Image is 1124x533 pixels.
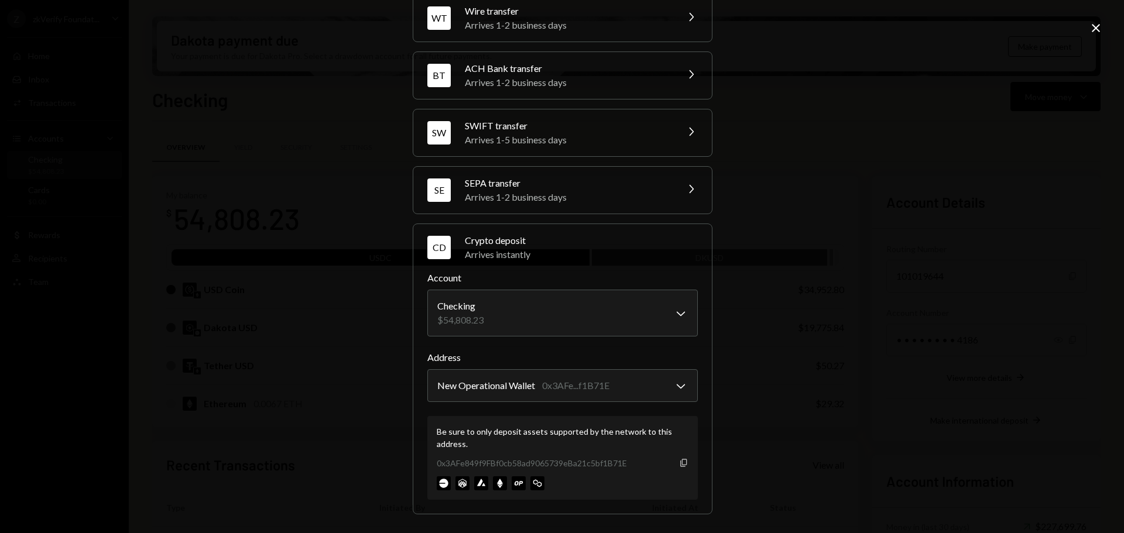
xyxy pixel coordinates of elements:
[437,425,688,450] div: Be sure to only deposit assets supported by the network to this address.
[530,476,544,490] img: polygon-mainnet
[465,75,670,90] div: Arrives 1-2 business days
[437,457,627,469] div: 0x3AFe849f9FBf0cb58ad9065739eBa21c5bf1B71E
[465,119,670,133] div: SWIFT transfer
[413,109,712,156] button: SWSWIFT transferArrives 1-5 business days
[427,271,698,500] div: CDCrypto depositArrives instantly
[427,369,698,402] button: Address
[465,176,670,190] div: SEPA transfer
[465,18,670,32] div: Arrives 1-2 business days
[465,233,698,247] div: Crypto deposit
[427,271,698,285] label: Account
[413,52,712,99] button: BTACH Bank transferArrives 1-2 business days
[427,121,451,145] div: SW
[413,224,712,271] button: CDCrypto depositArrives instantly
[455,476,470,490] img: arbitrum-mainnet
[465,4,670,18] div: Wire transfer
[427,350,698,364] label: Address
[465,190,670,204] div: Arrives 1-2 business days
[437,476,451,490] img: base-mainnet
[474,476,488,490] img: avalanche-mainnet
[427,64,451,87] div: BT
[427,6,451,30] div: WT
[427,236,451,259] div: CD
[493,476,507,490] img: ethereum-mainnet
[427,290,698,336] button: Account
[413,167,712,214] button: SESEPA transferArrives 1-2 business days
[512,476,526,490] img: optimism-mainnet
[465,247,698,262] div: Arrives instantly
[465,133,670,147] div: Arrives 1-5 business days
[427,178,451,202] div: SE
[465,61,670,75] div: ACH Bank transfer
[542,379,609,393] div: 0x3AFe...f1B71E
